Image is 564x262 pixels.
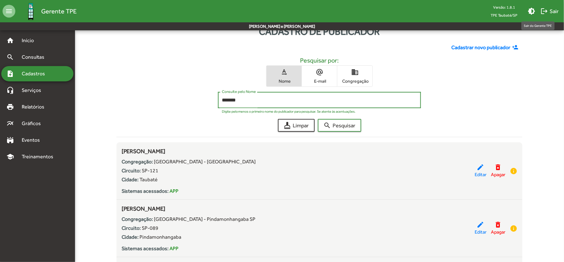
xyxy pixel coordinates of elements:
button: Pesquisar [318,119,361,132]
mat-icon: text_rotation_none [280,68,288,76]
span: Gráficos [18,120,49,127]
span: SP-121 [142,168,159,174]
span: Taubaté [140,176,158,183]
strong: Sistemas acessados: [122,245,169,251]
mat-icon: print [6,103,14,111]
span: Relatórios [18,103,53,111]
button: Sair [538,5,561,17]
mat-icon: multiline_chart [6,120,14,127]
span: Editar [475,228,486,236]
span: Serviços [18,86,50,94]
mat-icon: logout [541,7,548,15]
mat-icon: menu [3,5,15,18]
span: APP [170,188,179,194]
span: TPE Taubaté/SP [486,11,523,19]
span: Início [18,37,43,44]
span: Apagar [491,171,505,178]
span: Cadastrar novo publicador [451,44,510,51]
a: Gerente TPE [15,1,77,22]
span: Editar [475,171,486,178]
span: [PERSON_NAME] [122,205,166,212]
button: E-mail [302,66,337,86]
strong: Circuito: [122,225,141,231]
mat-icon: headset_mic [6,86,14,94]
mat-icon: search [6,53,14,61]
mat-icon: search [324,122,331,129]
span: [GEOGRAPHIC_DATA] - Pindamonhangaba SP [154,216,256,222]
strong: Cidade: [122,176,139,183]
button: Limpar [278,119,315,132]
mat-icon: delete_forever [494,163,502,171]
button: Nome [267,66,302,86]
strong: Cidade: [122,234,139,240]
span: Treinamentos [18,153,61,161]
mat-icon: cleaning_services [284,122,291,129]
mat-icon: note_add [6,70,14,78]
mat-hint: Digite pelo menos o primeiro nome do publicador para pesquisar. Se atente às acentuações. [222,109,356,113]
span: SP-089 [142,225,159,231]
span: [GEOGRAPHIC_DATA] - [GEOGRAPHIC_DATA] [154,159,256,165]
mat-icon: info [510,225,517,232]
span: Pindamonhangaba [140,234,182,240]
div: Versão: 1.8.1 [486,3,523,11]
mat-icon: home [6,37,14,44]
span: [PERSON_NAME] [122,148,166,154]
mat-icon: alternate_email [316,68,323,76]
mat-icon: edit [477,221,485,228]
strong: Congregação: [122,159,153,165]
span: Pesquisar [324,120,356,131]
mat-icon: edit [477,163,485,171]
h5: Pesquisar por: [122,56,518,64]
span: Sair [541,5,559,17]
span: Eventos [18,136,49,144]
mat-icon: person_add [512,44,520,51]
mat-icon: brightness_medium [528,7,536,15]
span: APP [170,245,179,251]
mat-icon: school [6,153,14,161]
span: Congregação [339,78,371,84]
span: Limpar [284,120,309,131]
span: Cadastros [18,70,53,78]
span: Nome [268,78,300,84]
button: Congregação [337,66,372,86]
span: Apagar [491,228,505,236]
strong: Circuito: [122,168,141,174]
mat-icon: stadium [6,136,14,144]
span: Consultas [18,53,53,61]
mat-icon: delete_forever [494,221,502,228]
mat-icon: info [510,167,517,175]
strong: Congregação: [122,216,153,222]
strong: Sistemas acessados: [122,188,169,194]
mat-icon: domain [351,68,359,76]
div: Cadastro de publicador [75,24,564,39]
img: Logo [20,1,41,22]
span: E-mail [304,78,335,84]
span: Gerente TPE [41,6,77,16]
